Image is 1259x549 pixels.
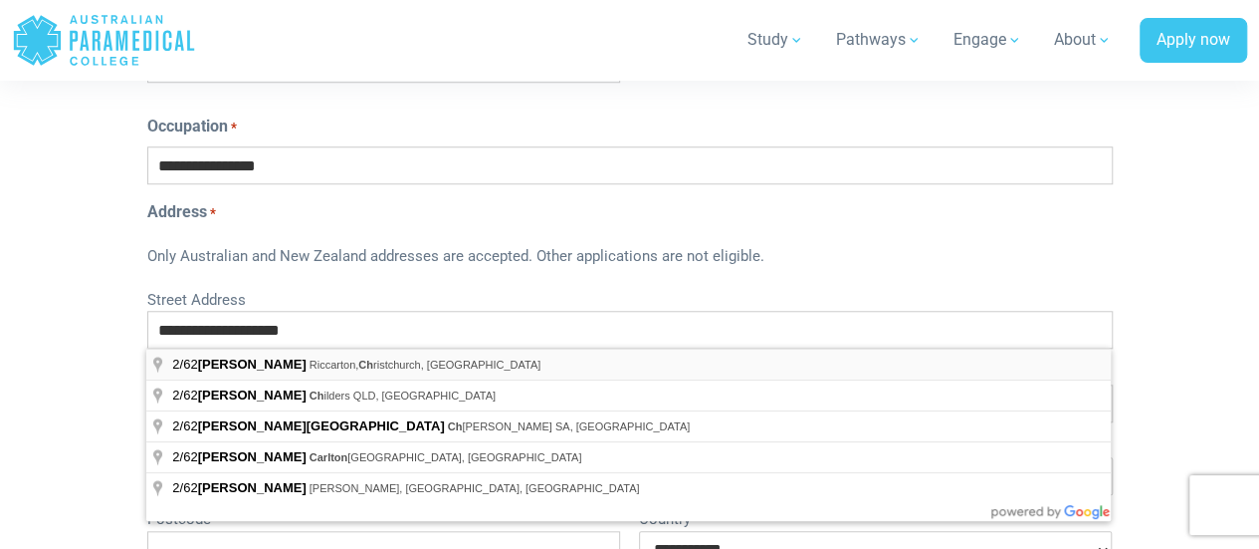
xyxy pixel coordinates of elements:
legend: Address [147,200,1113,224]
a: Apply now [1140,18,1247,64]
span: ilders QLD, [GEOGRAPHIC_DATA] [310,390,496,402]
span: [PERSON_NAME] [198,480,307,495]
a: Pathways [824,12,934,68]
span: Carlton [310,451,348,463]
span: Ch [358,359,373,371]
a: Australian Paramedical College [12,8,196,73]
a: Engage [942,12,1034,68]
span: 2/62 [172,357,309,372]
span: 2/62 [172,418,447,433]
span: [PERSON_NAME] SA, [GEOGRAPHIC_DATA] [448,420,690,432]
div: Only Australian and New Zealand addresses are accepted. Other applications are not eligible. [147,232,1113,284]
span: [PERSON_NAME] [198,449,307,464]
span: 2/62 [172,388,309,403]
span: [PERSON_NAME] [198,388,307,403]
span: [PERSON_NAME], [GEOGRAPHIC_DATA], [GEOGRAPHIC_DATA] [310,482,640,494]
span: [PERSON_NAME] [198,357,307,372]
span: [PERSON_NAME][GEOGRAPHIC_DATA] [198,418,445,433]
span: 2/62 [172,480,309,495]
span: Riccarton, ristchurch, [GEOGRAPHIC_DATA] [310,359,541,371]
span: 2/62 [172,449,309,464]
span: [GEOGRAPHIC_DATA], [GEOGRAPHIC_DATA] [310,451,582,463]
span: Ch [310,390,324,402]
label: Street Address [147,284,1113,312]
span: Ch [448,420,463,432]
a: Study [735,12,816,68]
label: Occupation [147,115,237,138]
a: About [1042,12,1124,68]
